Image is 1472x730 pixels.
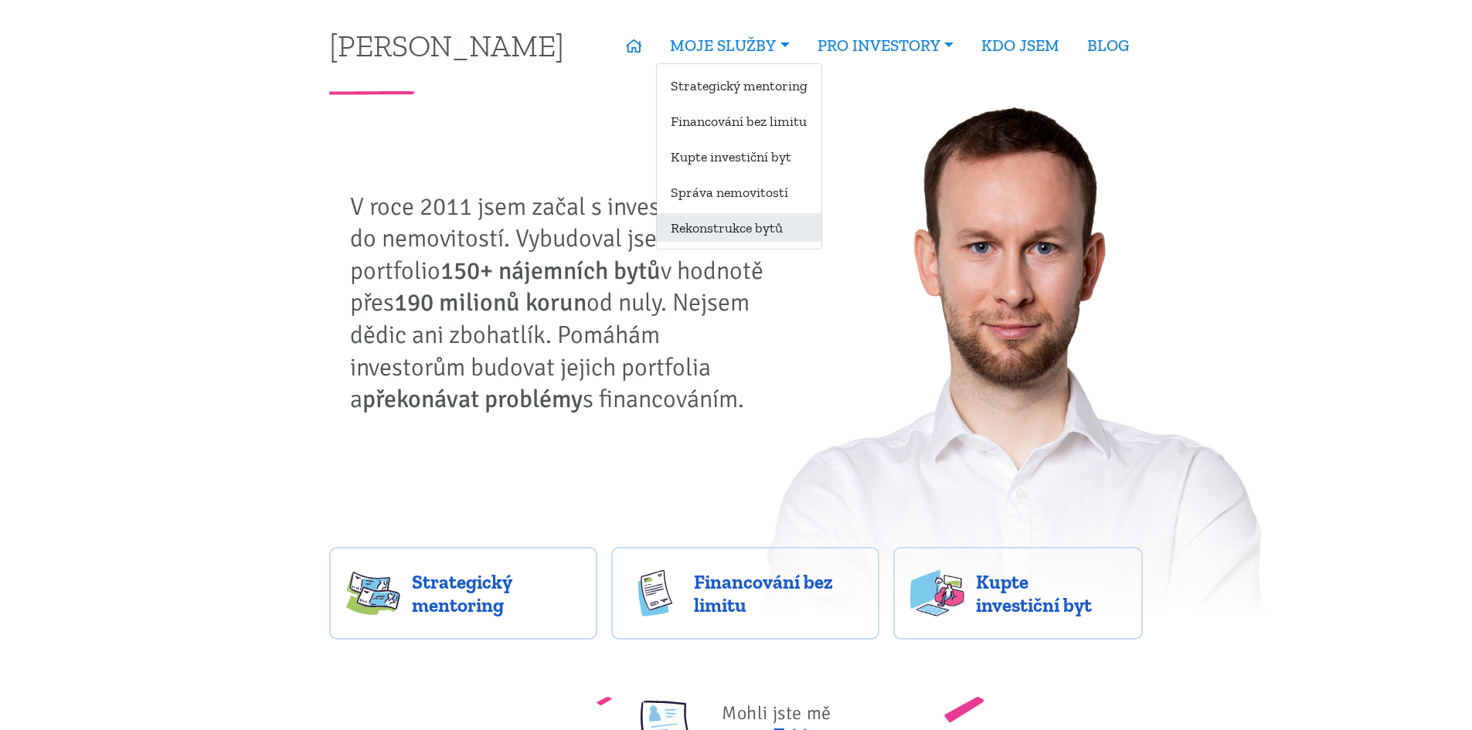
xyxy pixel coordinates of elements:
a: Správa nemovitostí [657,178,821,206]
a: KDO JSEM [967,28,1073,63]
strong: 190 milionů korun [394,287,586,317]
strong: 150+ nájemních bytů [440,256,661,286]
strong: překonávat problémy [362,384,583,414]
a: [PERSON_NAME] [329,30,564,60]
a: Rekonstrukce bytů [657,213,821,242]
span: Financování bez limitu [694,570,862,616]
a: MOJE SLUŽBY [656,28,803,63]
span: Strategický mentoring [412,570,580,616]
span: Kupte investiční byt [976,570,1126,616]
p: V roce 2011 jsem začal s investicemi do nemovitostí. Vybudoval jsem portfolio v hodnotě přes od n... [350,191,775,416]
a: Financování bez limitu [611,547,879,640]
img: flats [910,570,964,616]
a: Strategický mentoring [329,547,597,640]
a: Strategický mentoring [657,71,821,100]
span: Mohli jste mě [722,701,831,725]
a: PRO INVESTORY [804,28,967,63]
a: Kupte investiční byt [657,142,821,171]
img: strategy [346,570,400,616]
a: Kupte investiční byt [893,547,1143,640]
img: finance [628,570,682,616]
a: Financování bez limitu [657,107,821,135]
a: BLOG [1073,28,1143,63]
